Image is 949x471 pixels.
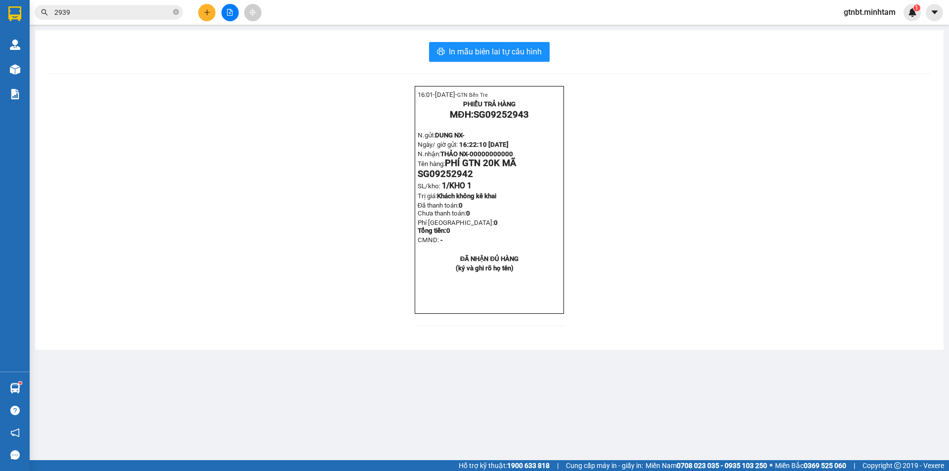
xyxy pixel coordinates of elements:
[418,150,513,158] span: N.nhận:
[10,89,20,99] img: solution-icon
[41,9,48,16] span: search
[450,109,528,120] strong: MĐH:
[10,428,20,437] span: notification
[474,109,529,120] span: SG09252943
[915,4,918,11] span: 1
[437,47,445,57] span: printer
[459,202,463,209] span: 0
[244,4,261,21] button: aim
[418,131,465,139] span: N.gửi:
[557,460,559,471] span: |
[775,460,846,471] span: Miền Bắc
[198,4,216,21] button: plus
[677,462,767,470] strong: 0708 023 035 - 0935 103 250
[463,100,516,108] strong: PHIẾU TRẢ HÀNG
[10,383,20,393] img: warehouse-icon
[926,4,943,21] button: caret-down
[418,192,437,200] span: Trị giá:
[249,9,256,16] span: aim
[173,8,179,17] span: close-circle
[646,460,767,471] span: Miền Nam
[908,8,917,17] img: icon-new-feature
[440,150,470,158] span: THẢO NX-
[10,40,20,50] img: warehouse-icon
[226,9,233,16] span: file-add
[442,181,472,190] span: 1/
[460,255,518,262] strong: ĐÃ NHẬN ĐỦ HÀNG
[836,6,904,18] span: gtnbt.minhtam
[418,158,516,179] span: PHÍ GTN 20K MÃ SG09252942
[459,460,550,471] span: Hỗ trợ kỹ thuật:
[418,202,470,217] span: Đã thanh toán:
[435,131,465,139] span: DUNG NX-
[418,182,440,190] span: SL/kho:
[449,181,472,190] span: KHO 1
[418,219,498,234] span: Phí [GEOGRAPHIC_DATA]:
[418,141,458,148] span: Ngày/ giờ gửi:
[418,210,470,217] span: Chưa thanh toán:
[418,219,498,234] strong: 0
[457,92,488,98] span: GTN Bến Tre
[804,462,846,470] strong: 0369 525 060
[418,227,450,234] span: Tổng tiền:
[913,4,920,11] sup: 1
[456,264,514,272] strong: (ký và ghi rõ họ tên)
[8,6,21,21] img: logo-vxr
[854,460,855,471] span: |
[437,192,496,200] span: Khách không kê khai
[10,450,20,460] span: message
[466,210,470,217] span: 0
[446,227,450,234] span: 0
[221,4,239,21] button: file-add
[894,462,901,469] span: copyright
[435,91,488,98] span: [DATE]-
[418,236,439,244] span: CMND:
[770,464,773,468] span: ⚪️
[507,462,550,470] strong: 1900 633 818
[10,406,20,415] span: question-circle
[54,7,171,18] input: Tìm tên, số ĐT hoặc mã đơn
[173,9,179,15] span: close-circle
[566,460,643,471] span: Cung cấp máy in - giấy in:
[10,64,20,75] img: warehouse-icon
[19,382,22,385] sup: 1
[459,141,509,148] span: 16:22:10 [DATE]
[204,9,211,16] span: plus
[470,150,513,158] span: 00000000000
[930,8,939,17] span: caret-down
[418,160,516,178] span: Tên hàng:
[418,91,488,98] span: 16:01-
[449,45,542,58] span: In mẫu biên lai tự cấu hình
[440,236,443,244] span: -
[429,42,550,62] button: printerIn mẫu biên lai tự cấu hình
